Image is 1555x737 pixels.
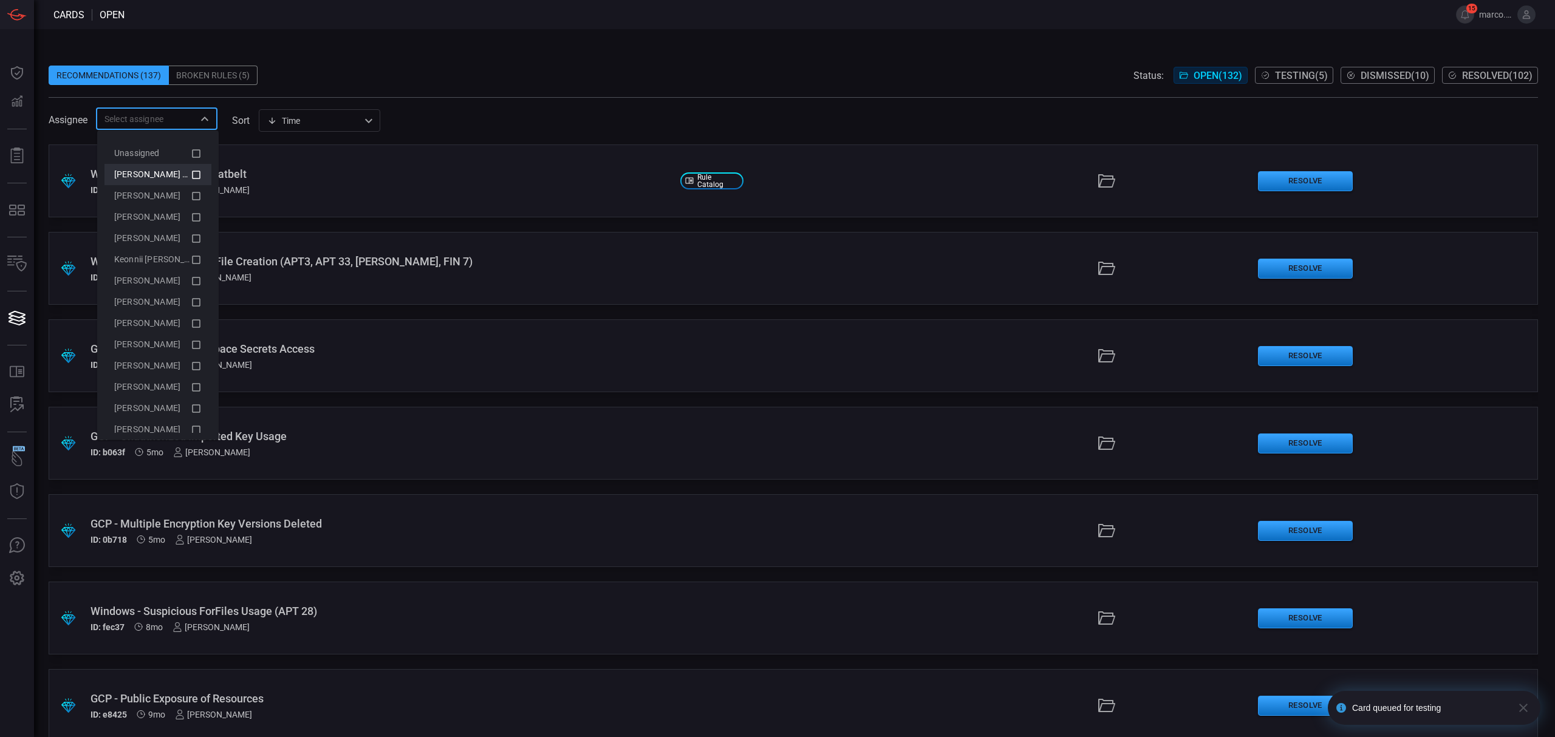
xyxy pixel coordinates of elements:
[1258,171,1353,191] button: Resolve
[91,692,671,705] div: GCP - Public Exposure of Resources
[1258,259,1353,279] button: Resolve
[91,447,125,457] h5: ID: b063f
[2,58,32,87] button: Dashboard
[1255,67,1333,84] button: Testing(5)
[114,297,180,307] span: [PERSON_NAME]
[91,517,671,530] div: GCP - Multiple Encryption Key Versions Deleted
[91,255,671,268] div: Windows - Startup Folder File Creation (APT3, APT 33, Confucius, FIN 7)
[267,115,361,127] div: Time
[104,270,211,291] li: Nabeel Sohail
[104,313,211,334] li: Paul Nsonga
[104,164,211,185] li: Marco Villarruel (Myself)
[146,622,163,632] span: Nov 28, 2024 2:36 AM
[2,141,32,171] button: Reports
[2,564,32,593] button: Preferences
[114,403,180,413] span: [PERSON_NAME]
[175,535,252,545] div: [PERSON_NAME]
[1456,5,1474,24] button: 15
[1133,70,1164,81] span: Status:
[91,185,127,195] h5: ID: 414a6
[91,360,127,370] h5: ID: 56287
[104,249,211,270] li: Keonnii Ashman
[232,115,250,126] label: sort
[2,531,32,560] button: Ask Us A Question
[114,191,180,200] span: [PERSON_NAME]
[173,447,250,457] div: [PERSON_NAME]
[114,382,180,392] span: [PERSON_NAME]
[104,334,211,355] li: Paul Patterson
[1352,703,1508,713] div: Card queued for testing
[100,9,125,21] span: open
[2,477,32,506] button: Threat Intelligence
[104,143,211,164] li: Unassigned
[148,710,165,719] span: Nov 20, 2024 5:49 AM
[114,361,180,370] span: [PERSON_NAME]
[1479,10,1512,19] span: marco.[PERSON_NAME]
[2,195,32,225] button: MITRE - Detection Posture
[91,622,125,632] h5: ID: fec37
[114,254,211,264] span: Keonnii [PERSON_NAME]
[2,87,32,117] button: Detections
[104,228,211,249] li: Dashley Castellano
[114,339,180,349] span: [PERSON_NAME]
[169,66,258,85] div: Broken Rules (5)
[196,110,213,127] button: Close
[2,444,32,474] button: Wingman
[100,111,194,126] input: Select assignee
[104,355,211,376] li: Tigran Terpandjian
[2,358,32,387] button: Rule Catalog
[1258,608,1353,628] button: Resolve
[91,430,671,443] div: GCP - Unauthorized Imported Key Usage
[1258,696,1353,716] button: Resolve
[1258,521,1353,541] button: Resolve
[2,304,32,333] button: Cards
[114,148,160,158] span: Unassigned
[49,66,169,85] div: Recommendations (137)
[104,398,211,419] li: ben keenan
[114,169,214,179] span: [PERSON_NAME] (Myself)
[114,424,180,434] span: [PERSON_NAME]
[104,291,211,313] li: Nicholas Witte
[697,174,739,188] span: Rule Catalog
[1174,67,1248,84] button: Open(132)
[91,168,671,180] div: Windows - Detection of Seatbelt
[2,390,32,419] button: ALERT ANALYSIS
[104,376,211,398] li: Wasif Khan
[1258,433,1353,453] button: Resolve
[114,276,180,285] span: [PERSON_NAME]
[1258,346,1353,366] button: Resolve
[1341,67,1435,84] button: Dismissed(10)
[114,212,180,222] span: [PERSON_NAME]
[53,9,84,21] span: Cards
[1462,70,1533,81] span: Resolved ( 102 )
[91,342,671,355] div: GCP - Kubernetes Namespace Secrets Access
[114,318,180,328] span: [PERSON_NAME]
[1466,4,1477,13] span: 15
[1275,70,1328,81] span: Testing ( 5 )
[104,206,211,228] li: Alex Diaz
[146,447,163,457] span: Feb 27, 2025 3:26 AM
[2,250,32,279] button: Inventory
[49,114,87,126] span: Assignee
[1361,70,1429,81] span: Dismissed ( 10 )
[91,605,671,617] div: Windows - Suspicious ForFiles Usage (APT 28)
[91,710,127,719] h5: ID: e8425
[173,622,250,632] div: [PERSON_NAME]
[1442,67,1538,84] button: Resolved(102)
[104,185,211,206] li: Alejandro Castillo
[148,535,165,545] span: Feb 27, 2025 3:25 AM
[91,535,127,545] h5: ID: 0b718
[175,710,252,719] div: [PERSON_NAME]
[1194,70,1242,81] span: Open ( 132 )
[114,233,180,243] span: [PERSON_NAME]
[104,419,211,440] li: isaac dolce
[91,273,126,282] h5: ID: 8ab4c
